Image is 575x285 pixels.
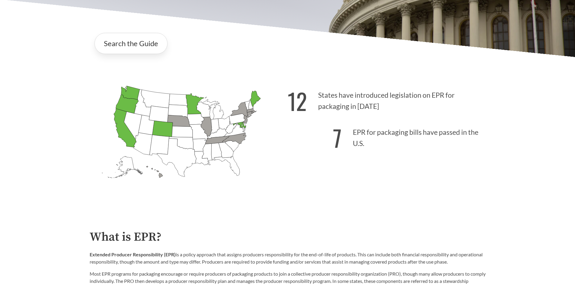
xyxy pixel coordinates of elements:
a: Search the Guide [94,33,168,54]
h2: What is EPR? [90,230,486,244]
p: States have introduced legislation on EPR for packaging in [DATE] [288,81,486,118]
strong: 12 [288,84,307,118]
strong: 7 [333,121,342,154]
p: is a policy approach that assigns producers responsibility for the end-of-life of products. This ... [90,251,486,265]
p: EPR for packaging bills have passed in the U.S. [288,118,486,155]
strong: Extended Producer Responsibility (EPR) [90,252,176,257]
